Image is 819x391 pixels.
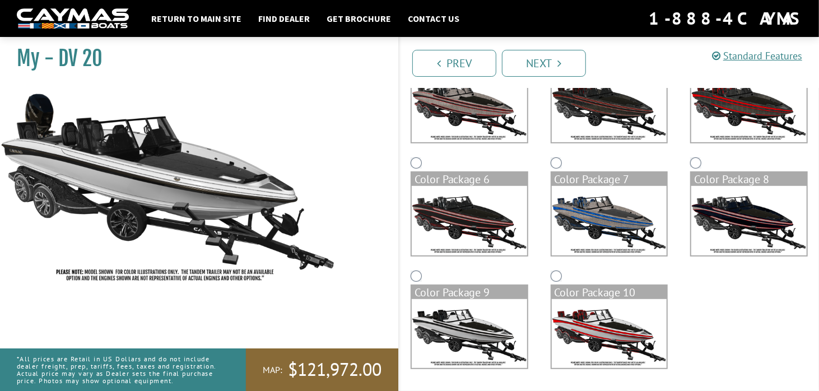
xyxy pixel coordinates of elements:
a: Contact Us [402,11,465,26]
ul: Pagination [410,48,819,77]
a: Get Brochure [321,11,397,26]
a: Return to main site [146,11,247,26]
img: color_package_384.png [412,73,527,142]
span: $121,972.00 [288,358,381,381]
img: color_package_390.png [412,299,527,368]
div: 1-888-4CAYMAS [649,6,802,31]
a: Next [502,50,586,77]
div: Color Package 10 [552,286,667,299]
a: Find Dealer [253,11,315,26]
img: color_package_391.png [552,299,667,368]
a: Prev [412,50,496,77]
div: Color Package 6 [412,173,527,186]
img: white-logo-c9c8dbefe5ff5ceceb0f0178aa75bf4bb51f6bca0971e226c86eb53dfe498488.png [17,8,129,29]
a: Standard Features [712,49,802,62]
span: MAP: [263,364,282,376]
p: *All prices are Retail in US Dollars and do not include dealer freight, prep, tariffs, fees, taxe... [17,350,221,390]
h1: My - DV 20 [17,46,370,71]
img: color_package_386.png [691,73,807,142]
div: Color Package 8 [691,173,807,186]
div: Color Package 7 [552,173,667,186]
div: Color Package 9 [412,286,527,299]
a: MAP:$121,972.00 [246,348,398,391]
img: color_package_388.png [552,186,667,255]
img: color_package_389.png [691,186,807,255]
img: color_package_387.png [412,186,527,255]
img: color_package_385.png [552,73,667,142]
